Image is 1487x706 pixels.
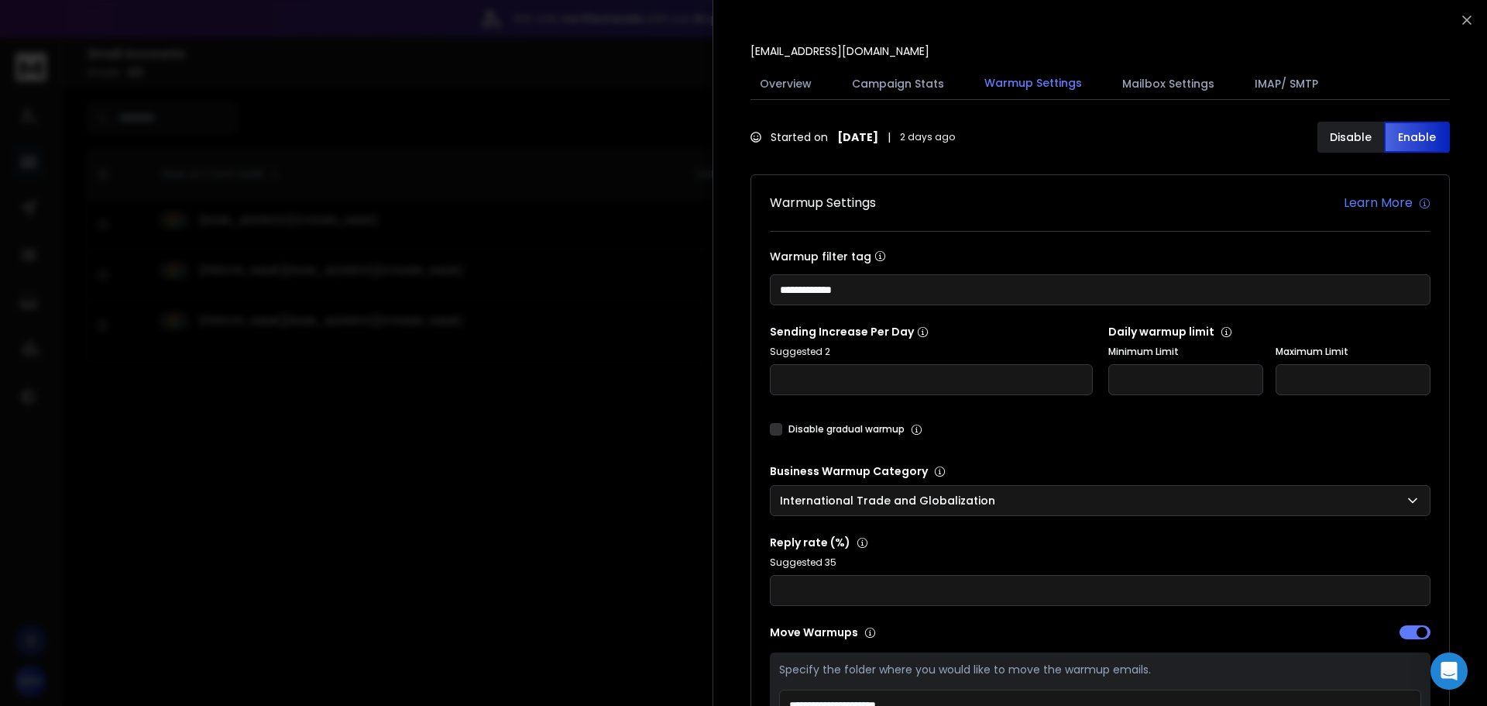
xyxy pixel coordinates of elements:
[750,67,821,101] button: Overview
[770,324,1093,339] p: Sending Increase Per Day
[770,346,1093,358] p: Suggested 2
[837,129,878,145] strong: [DATE]
[975,66,1091,102] button: Warmup Settings
[1384,122,1451,153] button: Enable
[779,662,1421,677] p: Specify the folder where you would like to move the warmup emails.
[750,129,955,145] div: Started on
[1108,324,1431,339] p: Daily warmup limit
[1108,346,1263,358] label: Minimum Limit
[1344,194,1430,212] a: Learn More
[780,493,1001,508] p: International Trade and Globalization
[770,194,876,212] h1: Warmup Settings
[1276,346,1430,358] label: Maximum Limit
[1317,122,1384,153] button: Disable
[900,131,955,143] span: 2 days ago
[843,67,953,101] button: Campaign Stats
[770,250,1430,262] label: Warmup filter tag
[888,129,891,145] span: |
[1430,653,1468,690] div: Open Intercom Messenger
[770,556,1430,569] p: Suggested 35
[1113,67,1224,101] button: Mailbox Settings
[1317,122,1450,153] button: DisableEnable
[770,535,1430,550] p: Reply rate (%)
[788,423,905,436] label: Disable gradual warmup
[770,625,1096,640] p: Move Warmups
[770,463,1430,479] p: Business Warmup Category
[750,43,929,59] p: [EMAIL_ADDRESS][DOMAIN_NAME]
[1245,67,1327,101] button: IMAP/ SMTP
